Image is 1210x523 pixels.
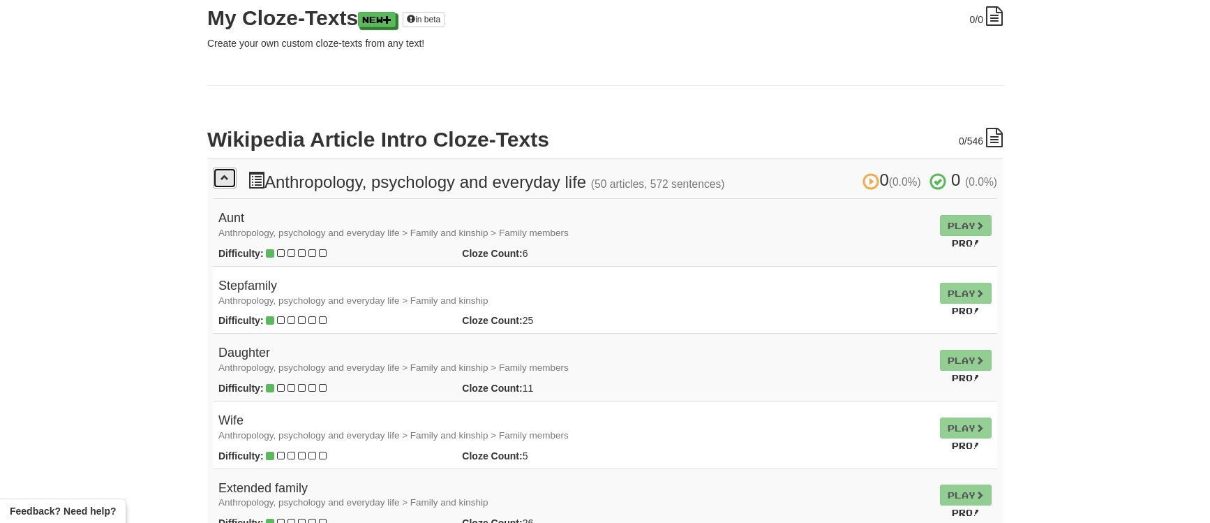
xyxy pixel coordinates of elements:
[462,383,522,394] strong: Cloze Count:
[591,178,725,190] small: (50 articles, 572 sentences)
[462,248,522,259] strong: Cloze Count:
[462,450,522,462] strong: Cloze Count:
[218,414,929,442] h4: Wife
[207,128,1003,151] h2: Wikipedia Article Intro Cloze-Texts
[952,441,980,450] small: Pro!
[462,315,522,326] strong: Cloze Count:
[952,238,980,248] small: Pro!
[207,36,1003,50] p: Create your own custom cloze-texts from any text!
[959,135,964,147] span: 0
[451,449,634,463] div: 5
[889,176,921,188] small: (0.0%)
[207,6,1003,29] h2: My Cloze-Texts
[218,315,264,326] strong: Difficulty:
[10,504,116,518] span: Open feedback widget
[862,170,925,189] span: 0
[451,246,634,260] div: 6
[218,362,569,373] small: Anthropology, psychology and everyday life > Family and kinship > Family members
[218,482,929,510] h4: Extended family
[952,508,980,517] small: Pro!
[959,128,1003,148] div: /546
[951,170,960,189] span: 0
[218,450,264,462] strong: Difficulty:
[970,14,976,25] span: 0
[218,279,929,307] h4: Stepfamily
[952,306,980,316] small: Pro!
[218,248,264,259] strong: Difficulty:
[451,314,634,327] div: 25
[218,228,569,238] small: Anthropology, psychology and everyday life > Family and kinship > Family members
[451,381,634,395] div: 11
[248,171,997,191] h3: Anthropology, psychology and everyday life
[218,430,569,441] small: Anthropology, psychology and everyday life > Family and kinship > Family members
[218,346,929,374] h4: Daughter
[218,212,929,240] h4: Aunt
[970,6,1003,27] div: /0
[358,12,396,27] a: New
[218,497,488,508] small: Anthropology, psychology and everyday life > Family and kinship
[218,383,264,394] strong: Difficulty:
[403,12,445,27] a: in beta
[218,295,488,306] small: Anthropology, psychology and everyday life > Family and kinship
[965,176,997,188] small: (0.0%)
[952,373,980,383] small: Pro!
